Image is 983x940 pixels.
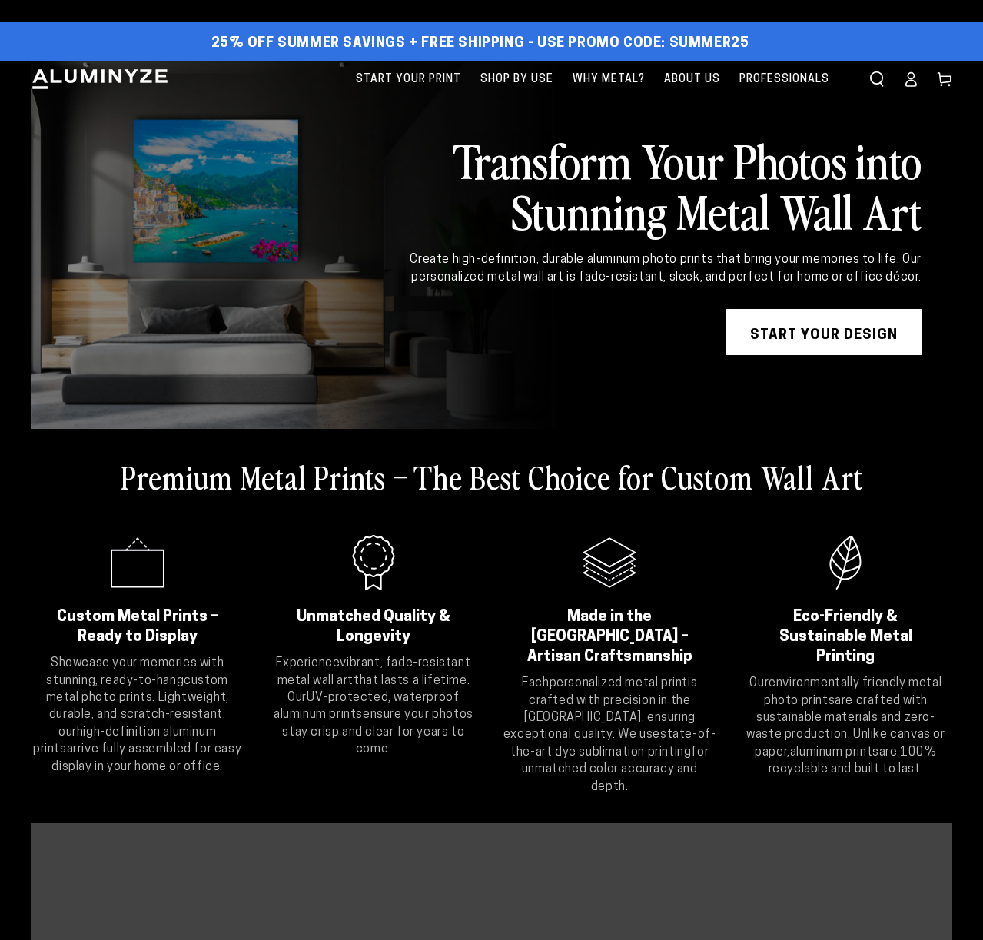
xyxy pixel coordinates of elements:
span: Why Metal? [573,70,645,89]
a: Why Metal? [565,61,653,98]
h2: Eco-Friendly & Sustainable Metal Printing [759,607,933,667]
strong: UV-protected, waterproof aluminum prints [274,692,460,721]
strong: high-definition aluminum prints [33,726,216,756]
h2: Unmatched Quality & Longevity [286,607,460,647]
a: Start Your Print [348,61,469,98]
a: START YOUR DESIGN [726,309,922,355]
summary: Search our site [860,62,894,96]
p: Experience that lasts a lifetime. Our ensure your photos stay crisp and clear for years to come. [267,655,480,758]
strong: state-of-the-art dye sublimation printing [510,729,716,758]
strong: aluminum prints [790,746,879,759]
span: Shop By Use [480,70,553,89]
span: About Us [664,70,720,89]
strong: personalized metal print [550,677,688,689]
img: Aluminyze [31,68,169,91]
h2: Transform Your Photos into Stunning Metal Wall Art [364,135,922,236]
h2: Custom Metal Prints – Ready to Display [50,607,224,647]
span: Professionals [739,70,829,89]
a: Shop By Use [473,61,561,98]
h2: Premium Metal Prints – The Best Choice for Custom Wall Art [121,457,863,497]
p: Our are crafted with sustainable materials and zero-waste production. Unlike canvas or paper, are... [739,675,952,778]
p: Each is crafted with precision in the [GEOGRAPHIC_DATA], ensuring exceptional quality. We use for... [503,675,716,796]
a: About Us [656,61,728,98]
h2: Made in the [GEOGRAPHIC_DATA] – Artisan Craftsmanship [523,607,697,667]
span: 25% off Summer Savings + Free Shipping - Use Promo Code: SUMMER25 [211,35,749,52]
a: Professionals [732,61,837,98]
span: Start Your Print [356,70,461,89]
div: Create high-definition, durable aluminum photo prints that bring your memories to life. Our perso... [364,251,922,286]
strong: environmentally friendly metal photo prints [764,677,941,706]
strong: vibrant, fade-resistant metal wall art [277,657,471,686]
p: Showcase your memories with stunning, ready-to-hang . Lightweight, durable, and scratch-resistant... [31,655,244,776]
strong: custom metal photo prints [46,675,228,704]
